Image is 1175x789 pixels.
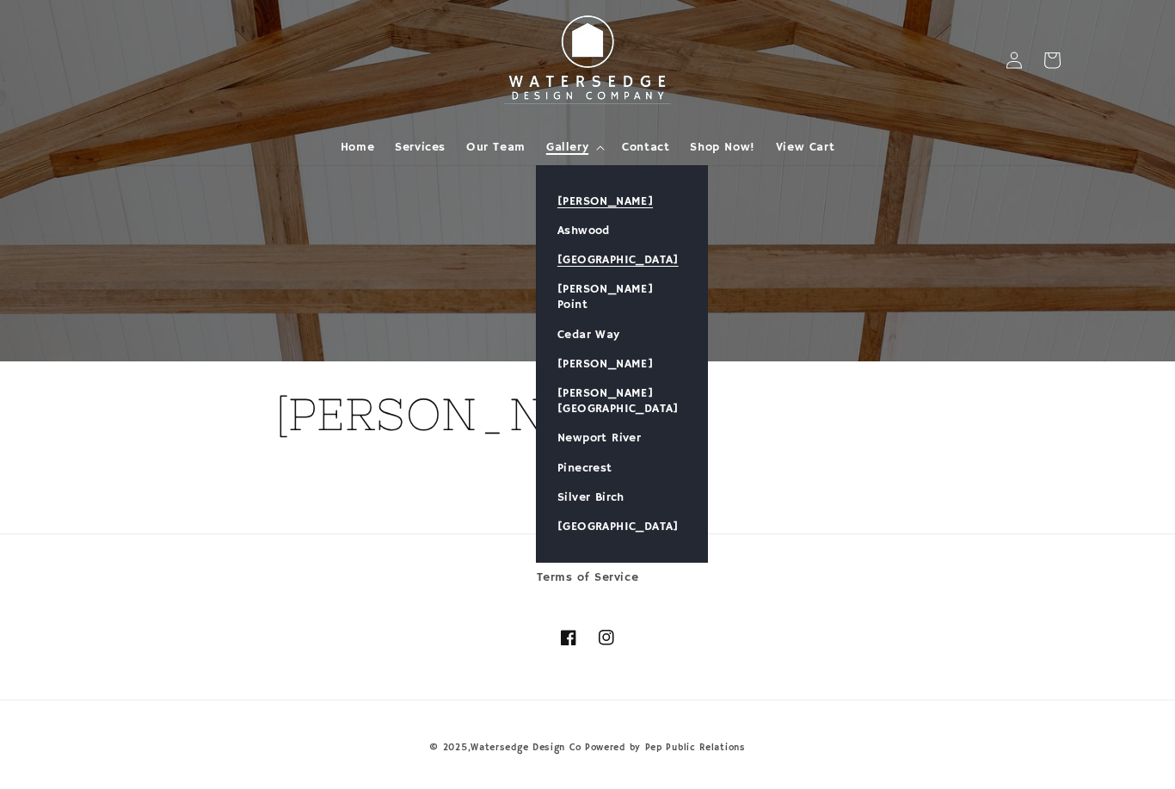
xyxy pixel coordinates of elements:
[537,423,707,453] a: Newport River
[429,742,581,754] small: © 2025,
[275,385,900,444] h1: [PERSON_NAME]
[537,216,707,245] a: Ashwood
[537,512,707,541] a: [GEOGRAPHIC_DATA]
[585,742,746,754] a: Powered by Pep Public Relations
[622,139,669,155] span: Contact
[384,129,456,165] a: Services
[536,129,612,165] summary: Gallery
[537,483,707,512] a: Silver Birch
[690,139,754,155] span: Shop Now!
[537,187,707,216] a: [PERSON_NAME]
[395,139,446,155] span: Services
[330,129,384,165] a: Home
[546,139,588,155] span: Gallery
[612,129,680,165] a: Contact
[537,245,707,274] a: [GEOGRAPHIC_DATA]
[537,379,707,423] a: [PERSON_NAME][GEOGRAPHIC_DATA]
[537,320,707,349] a: Cedar Way
[456,129,536,165] a: Our Team
[766,129,845,165] a: View Cart
[466,139,526,155] span: Our Team
[537,349,707,379] a: [PERSON_NAME]
[776,139,834,155] span: View Cart
[471,742,581,754] a: Watersedge Design Co
[537,274,707,319] a: [PERSON_NAME] Point
[680,129,765,165] a: Shop Now!
[537,567,639,593] a: Terms of Service
[341,139,374,155] span: Home
[493,7,682,114] img: Watersedge Design Co
[537,453,707,483] a: Pinecrest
